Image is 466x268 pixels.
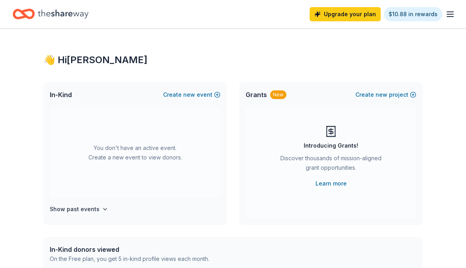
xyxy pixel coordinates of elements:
[50,254,209,264] div: On the Free plan, you get 5 in-kind profile views each month.
[355,90,416,99] button: Createnewproject
[50,90,72,99] span: In-Kind
[50,107,220,198] div: You don't have an active event. Create a new event to view donors.
[50,204,100,214] h4: Show past events
[310,7,381,21] a: Upgrade your plan
[277,154,385,176] div: Discover thousands of mission-aligned grant opportunities.
[304,141,358,150] div: Introducing Grants!
[43,54,423,66] div: 👋 Hi [PERSON_NAME]
[163,90,220,99] button: Createnewevent
[183,90,195,99] span: new
[316,179,347,188] a: Learn more
[376,90,387,99] span: new
[50,204,108,214] button: Show past events
[270,90,286,99] div: New
[246,90,267,99] span: Grants
[13,5,88,23] a: Home
[50,245,209,254] div: In-Kind donors viewed
[384,7,442,21] a: $10.88 in rewards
